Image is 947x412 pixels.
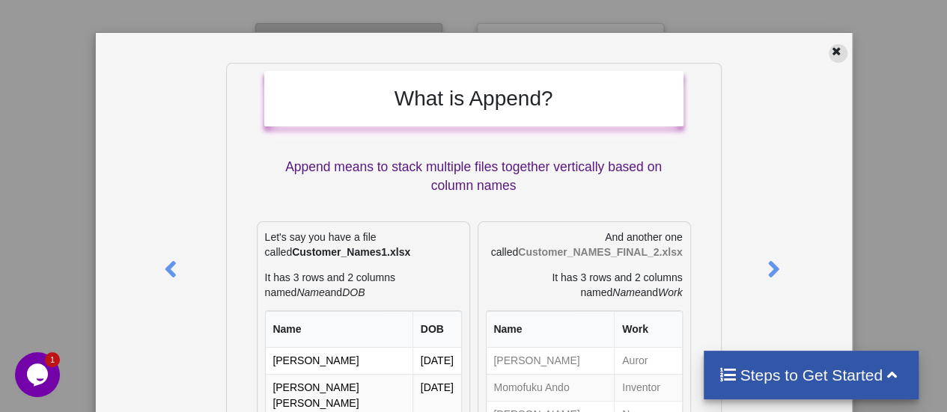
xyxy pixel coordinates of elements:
[487,348,615,374] td: [PERSON_NAME]
[487,374,615,401] td: Momofuku Ando
[614,348,681,374] td: Auror
[614,374,681,401] td: Inventor
[296,286,324,298] i: Name
[719,366,904,384] h4: Steps to Get Started
[487,311,615,348] th: Name
[412,348,461,374] td: [DATE]
[658,286,683,298] i: Work
[292,246,410,258] b: Customer_Names1.xlsx
[279,86,669,111] h2: What is Append?
[518,246,682,258] b: Customer_NAMES_FINAL_2.xlsx
[266,348,412,374] td: [PERSON_NAME]
[486,230,683,259] p: And another one called
[265,270,462,300] p: It has 3 rows and 2 columns named and
[614,311,681,348] th: Work
[264,158,683,195] p: Append means to stack multiple files together vertically based on column names
[266,311,412,348] th: Name
[612,286,640,298] i: Name
[265,230,462,259] p: Let's say you have a file called
[342,286,365,298] i: DOB
[486,270,683,300] p: It has 3 rows and 2 columns named and
[15,352,63,397] iframe: chat widget
[412,311,461,348] th: DOB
